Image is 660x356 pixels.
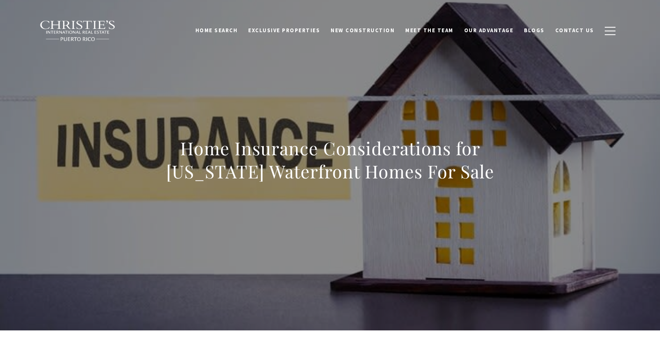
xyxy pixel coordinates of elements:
h1: Home Insurance Considerations for [US_STATE] Waterfront Homes For Sale [148,137,512,183]
span: Blogs [524,27,545,34]
a: Blogs [519,23,550,38]
span: Contact Us [555,27,594,34]
img: Christie's International Real Estate black text logo [40,20,116,42]
span: Exclusive Properties [248,27,320,34]
a: Meet the Team [400,23,459,38]
span: New Construction [331,27,395,34]
a: Home Search [190,23,243,38]
a: Exclusive Properties [243,23,325,38]
a: Our Advantage [459,23,519,38]
a: New Construction [325,23,400,38]
span: Our Advantage [464,27,514,34]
